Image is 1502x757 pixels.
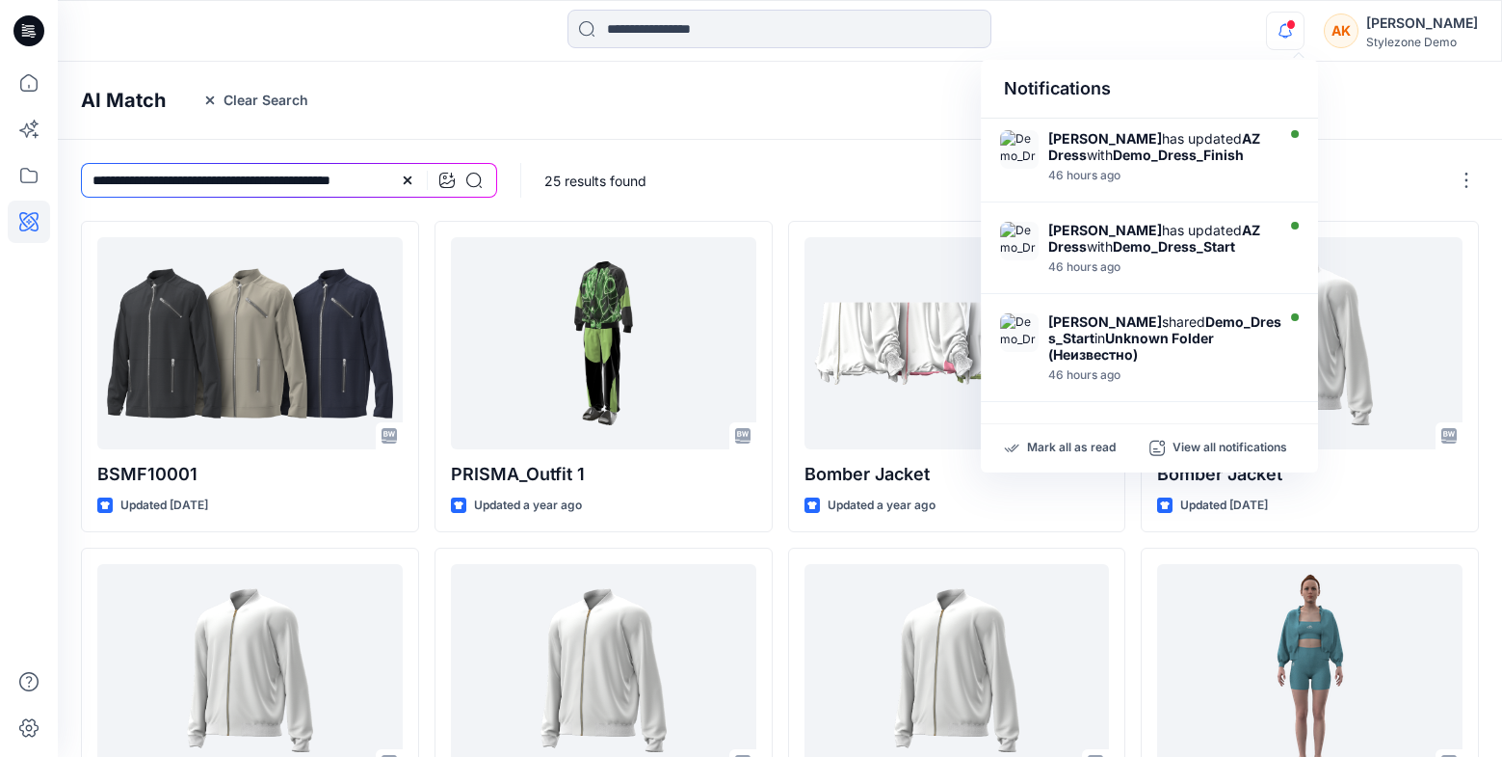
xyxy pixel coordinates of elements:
strong: [PERSON_NAME] [1048,313,1162,330]
p: Bomber Jacket [1157,461,1462,488]
p: 25 results found [544,171,646,191]
img: Demo_Dress_Start [1000,222,1039,260]
p: Updated a year ago [474,496,582,516]
p: PRISMA_Outfit 1 [451,461,756,488]
strong: AZ Dress [1048,130,1260,163]
a: BSMF10001 [97,237,403,449]
img: Demo_Dress_Start [1000,313,1039,352]
div: Monday, September 15, 2025 10:44 [1048,169,1270,182]
div: Monday, September 15, 2025 10:34 [1048,368,1287,382]
strong: Demo_Dress_Start [1113,238,1235,255]
a: Bomber Jacket [804,237,1110,449]
a: PRISMA_Outfit 1 [451,237,756,449]
div: Stylezone Demo [1366,35,1478,49]
img: Demo_Dress_Finish [1000,130,1039,169]
button: Clear Search [190,85,321,116]
p: BSMF10001 [97,461,403,488]
p: Updated [DATE] [120,496,208,516]
div: shared in [1048,313,1287,363]
strong: AZ Dress [1048,222,1260,255]
strong: Demo_Dress_Start [1048,313,1281,346]
p: Mark all as read [1027,440,1116,457]
div: [PERSON_NAME] [1366,12,1478,35]
div: Monday, September 15, 2025 10:39 [1048,260,1270,274]
div: AK [1324,14,1358,48]
div: has updated with [1048,222,1270,255]
p: Bomber Jacket [804,461,1110,488]
strong: Demo_Dress_Finish [1113,147,1244,163]
div: Notifications [981,60,1318,119]
strong: Unknown Folder (Неизвестно) [1048,330,1214,363]
p: Updated [DATE] [1180,496,1268,516]
div: has updated with [1048,130,1270,163]
strong: [PERSON_NAME] [1048,130,1162,147]
p: Updated a year ago [828,496,935,516]
h4: AI Match [81,89,166,112]
strong: [PERSON_NAME] [1048,222,1162,238]
p: View all notifications [1173,440,1287,457]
